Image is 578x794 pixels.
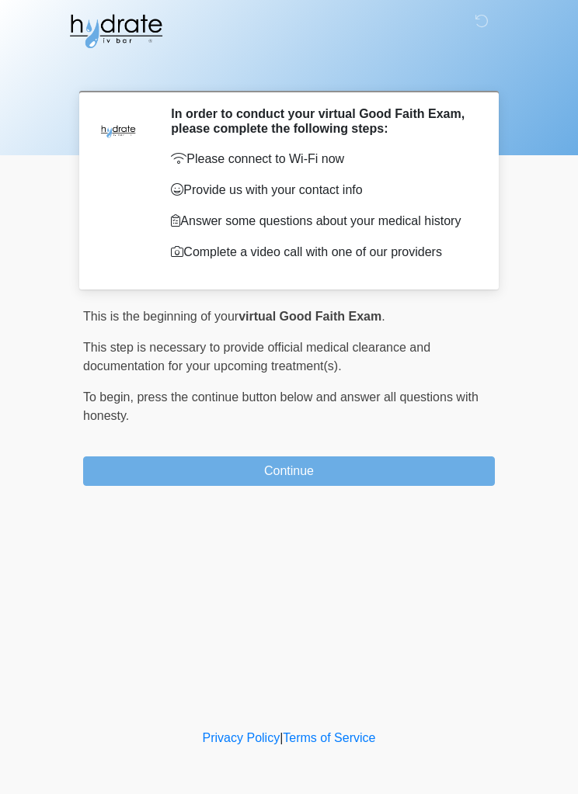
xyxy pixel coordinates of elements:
[171,243,472,262] p: Complete a video call with one of our providers
[83,390,137,404] span: To begin,
[171,150,472,168] p: Please connect to Wi-Fi now
[83,310,239,323] span: This is the beginning of your
[381,310,385,323] span: .
[171,212,472,231] p: Answer some questions about your medical history
[71,56,507,85] h1: ‎ ‎ ‎
[171,181,472,199] p: Provide us with your contact info
[95,106,141,153] img: Agent Avatar
[203,731,280,744] a: Privacy Policy
[171,106,472,136] h2: In order to conduct your virtual Good Faith Exam, please complete the following steps:
[283,731,375,744] a: Terms of Service
[83,390,479,422] span: press the continue button below and answer all questions with honesty.
[68,12,164,50] img: Hydrate IV Bar - Glendale Logo
[83,341,430,373] span: This step is necessary to provide official medical clearance and documentation for your upcoming ...
[239,310,381,323] strong: virtual Good Faith Exam
[280,731,283,744] a: |
[83,456,495,486] button: Continue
